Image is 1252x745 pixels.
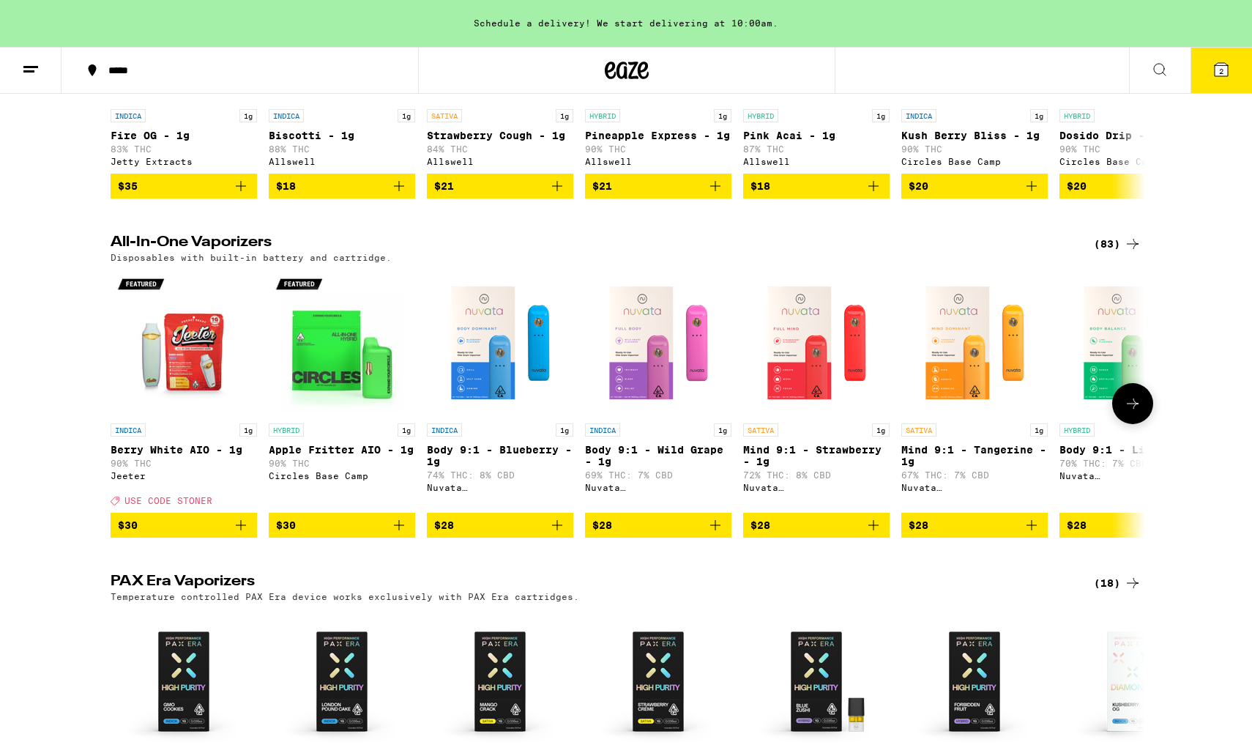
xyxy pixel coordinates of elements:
a: Open page for Body 9:1 - Lime - 1g from Nuvata (CA) [1059,270,1206,513]
p: SATIVA [427,109,462,122]
p: 1g [714,423,731,437]
button: Add to bag [427,174,573,199]
p: Body 9:1 - Lime - 1g [1059,444,1206,456]
a: Open page for Berry White AIO - 1g from Jeeter [111,270,257,513]
p: 1g [556,109,573,122]
span: $28 [592,519,612,531]
span: $30 [276,519,296,531]
button: Add to bag [111,174,257,199]
div: Jetty Extracts [111,157,257,166]
p: INDICA [427,423,462,437]
button: Add to bag [269,174,415,199]
p: 88% THC [269,144,415,154]
p: 90% THC [585,144,731,154]
img: Nuvata (CA) - Body 9:1 - Lime - 1g [1059,270,1206,416]
img: Nuvata (CA) - Body 9:1 - Blueberry - 1g [427,270,573,416]
p: INDICA [901,109,936,122]
span: $21 [592,180,612,192]
p: HYBRID [743,109,778,122]
a: (83) [1094,235,1141,253]
p: Dosido Drip - 1g [1059,130,1206,141]
p: SATIVA [901,423,936,437]
p: 90% THC [1059,144,1206,154]
p: 1g [1030,423,1048,437]
p: 1g [398,109,415,122]
a: Open page for Apple Fritter AIO - 1g from Circles Base Camp [269,270,415,513]
p: 74% THC: 8% CBD [427,470,573,480]
p: Biscotti - 1g [269,130,415,141]
a: Open page for Body 9:1 - Blueberry - 1g from Nuvata (CA) [427,270,573,513]
div: Nuvata ([GEOGRAPHIC_DATA]) [743,483,890,492]
p: 90% THC [111,459,257,468]
span: $28 [909,519,928,531]
p: SATIVA [743,423,778,437]
p: 1g [239,423,257,437]
button: Add to bag [585,174,731,199]
span: 2 [1219,67,1223,75]
p: INDICA [585,423,620,437]
p: 90% THC [901,144,1048,154]
div: Allswell [427,157,573,166]
p: Mind 9:1 - Tangerine - 1g [901,444,1048,467]
a: Open page for Mind 9:1 - Tangerine - 1g from Nuvata (CA) [901,270,1048,513]
button: Add to bag [269,513,415,538]
button: 2 [1190,48,1252,93]
div: Circles Base Camp [269,471,415,481]
div: Circles Base Camp [901,157,1048,166]
span: $20 [909,180,928,192]
span: $18 [276,180,296,192]
p: HYBRID [1059,423,1095,437]
p: HYBRID [269,423,304,437]
p: INDICA [269,109,304,122]
p: Pineapple Express - 1g [585,130,731,141]
span: $35 [118,180,138,192]
a: Open page for Mind 9:1 - Strawberry - 1g from Nuvata (CA) [743,270,890,513]
p: Body 9:1 - Blueberry - 1g [427,444,573,467]
div: Circles Base Camp [1059,157,1206,166]
button: Add to bag [1059,174,1206,199]
p: 1g [1030,109,1048,122]
a: Open page for Body 9:1 - Wild Grape - 1g from Nuvata (CA) [585,270,731,513]
button: Redirect to URL [1,1,800,106]
p: 87% THC [743,144,890,154]
a: (18) [1094,574,1141,592]
p: 83% THC [111,144,257,154]
span: $28 [434,519,454,531]
p: Berry White AIO - 1g [111,444,257,456]
p: Disposables with built-in battery and cartridge. [111,253,392,262]
button: Add to bag [743,174,890,199]
p: 84% THC [427,144,573,154]
span: $20 [1067,180,1087,192]
p: Body 9:1 - Wild Grape - 1g [585,444,731,467]
button: Add to bag [743,513,890,538]
button: Add to bag [111,513,257,538]
p: 67% THC: 7% CBD [901,470,1048,480]
p: INDICA [111,109,146,122]
p: 1g [239,109,257,122]
h2: All-In-One Vaporizers [111,235,1070,253]
span: $18 [750,180,770,192]
button: Add to bag [427,513,573,538]
p: 1g [872,109,890,122]
span: Hi. Need any help? [9,10,105,22]
div: Allswell [269,157,415,166]
p: HYBRID [585,109,620,122]
span: $30 [118,519,138,531]
span: $28 [1067,519,1087,531]
button: Add to bag [901,513,1048,538]
p: Mind 9:1 - Strawberry - 1g [743,444,890,467]
button: Add to bag [1059,513,1206,538]
p: 1g [556,423,573,437]
p: 90% THC [269,459,415,468]
p: Temperature controlled PAX Era device works exclusively with PAX Era cartridges. [111,592,579,601]
div: Nuvata ([GEOGRAPHIC_DATA]) [427,483,573,492]
p: 1g [398,423,415,437]
p: Kush Berry Bliss - 1g [901,130,1048,141]
span: USE CODE STONER [124,496,212,505]
div: Allswell [585,157,731,166]
div: Nuvata ([GEOGRAPHIC_DATA]) [901,483,1048,492]
img: Nuvata (CA) - Mind 9:1 - Strawberry - 1g [743,270,890,416]
h2: PAX Era Vaporizers [111,574,1070,592]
